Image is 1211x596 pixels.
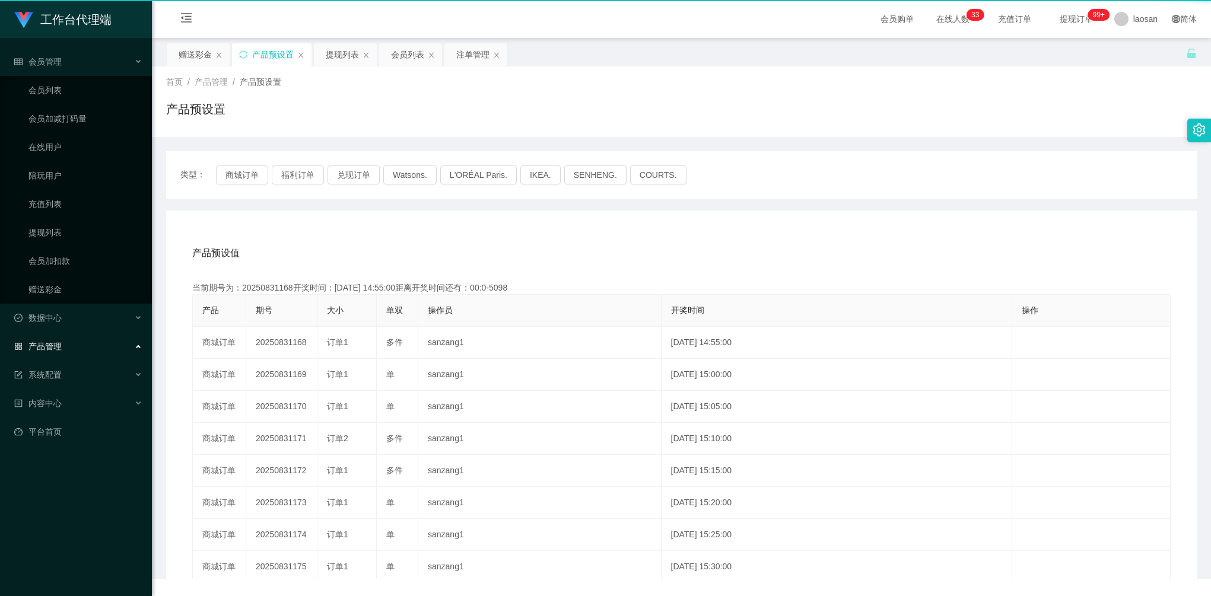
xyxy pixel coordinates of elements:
i: 图标: setting [1193,123,1206,136]
a: 工作台代理端 [14,14,112,24]
div: 提现列表 [326,43,359,66]
span: 订单1 [327,562,348,571]
td: sanzang1 [418,455,662,487]
sup: 33 [967,9,984,21]
span: 订单2 [327,434,348,443]
div: 2021 [161,552,1202,565]
p: 3 [975,9,980,21]
span: 单双 [386,305,403,315]
td: sanzang1 [418,551,662,583]
span: 多件 [386,466,403,475]
sup: 1034 [1088,9,1110,21]
i: 图标: close [215,52,223,59]
span: 产品 [202,305,219,315]
td: [DATE] 15:25:00 [662,519,1013,551]
span: 订单1 [327,530,348,539]
td: [DATE] 15:30:00 [662,551,1013,583]
td: 20250831175 [246,551,317,583]
i: 图标: profile [14,399,23,407]
span: 操作员 [428,305,453,315]
div: 会员列表 [391,43,424,66]
span: 类型： [180,165,216,184]
a: 会员加减打码量 [28,107,142,130]
span: 产品管理 [14,342,62,351]
h1: 工作台代理端 [40,1,112,39]
span: 期号 [256,305,272,315]
span: 订单1 [327,401,348,411]
a: 图标: dashboard平台首页 [14,420,142,444]
td: 商城订单 [193,423,246,455]
button: 兑现订单 [328,165,380,184]
i: 图标: form [14,371,23,379]
span: 会员管理 [14,57,62,66]
span: 系统配置 [14,370,62,380]
td: [DATE] 15:20:00 [662,487,1013,519]
span: 充值订单 [992,15,1037,23]
span: 单 [386,498,395,507]
td: 20250831174 [246,519,317,551]
td: 商城订单 [193,455,246,487]
a: 会员列表 [28,78,142,102]
span: 订单1 [327,498,348,507]
td: sanzang1 [418,391,662,423]
button: IKEA. [520,165,561,184]
span: 订单1 [327,337,348,347]
a: 陪玩用户 [28,164,142,187]
span: 操作 [1022,305,1038,315]
span: 多件 [386,337,403,347]
i: 图标: unlock [1186,48,1197,59]
button: Watsons. [383,165,437,184]
span: 内容中心 [14,399,62,408]
span: 单 [386,562,395,571]
span: 产品管理 [195,77,228,87]
span: 产品预设值 [192,246,240,260]
td: sanzang1 [418,487,662,519]
i: 图标: appstore-o [14,342,23,350]
td: 商城订单 [193,519,246,551]
span: 提现订单 [1054,15,1099,23]
td: 商城订单 [193,391,246,423]
td: [DATE] 14:55:00 [662,327,1013,359]
i: 图标: close [297,52,304,59]
span: 首页 [166,77,183,87]
button: L'ORÉAL Paris. [440,165,517,184]
td: 20250831170 [246,391,317,423]
td: 20250831171 [246,423,317,455]
i: 图标: close [493,52,500,59]
i: 图标: menu-fold [166,1,206,39]
td: sanzang1 [418,519,662,551]
span: 单 [386,369,395,379]
img: logo.9652507e.png [14,12,33,28]
span: 单 [386,530,395,539]
i: 图标: check-circle-o [14,314,23,322]
span: 在线人数 [930,15,975,23]
td: 商城订单 [193,327,246,359]
td: [DATE] 15:05:00 [662,391,1013,423]
a: 在线用户 [28,135,142,159]
div: 产品预设置 [252,43,294,66]
div: 注单管理 [456,43,490,66]
button: SENHENG. [564,165,627,184]
div: 赠送彩金 [179,43,212,66]
span: 开奖时间 [671,305,704,315]
i: 图标: close [428,52,435,59]
i: 图标: close [363,52,370,59]
button: 福利订单 [272,165,324,184]
td: 20250831169 [246,359,317,391]
span: 数据中心 [14,313,62,323]
td: 20250831172 [246,455,317,487]
td: 商城订单 [193,487,246,519]
td: 20250831173 [246,487,317,519]
span: / [187,77,190,87]
button: COURTS. [630,165,686,184]
a: 会员加扣款 [28,249,142,273]
h1: 产品预设置 [166,100,225,118]
td: 20250831168 [246,327,317,359]
span: 多件 [386,434,403,443]
td: [DATE] 15:00:00 [662,359,1013,391]
i: 图标: sync [239,50,247,59]
i: 图标: global [1172,15,1180,23]
td: sanzang1 [418,423,662,455]
span: 订单1 [327,466,348,475]
a: 赠送彩金 [28,278,142,301]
